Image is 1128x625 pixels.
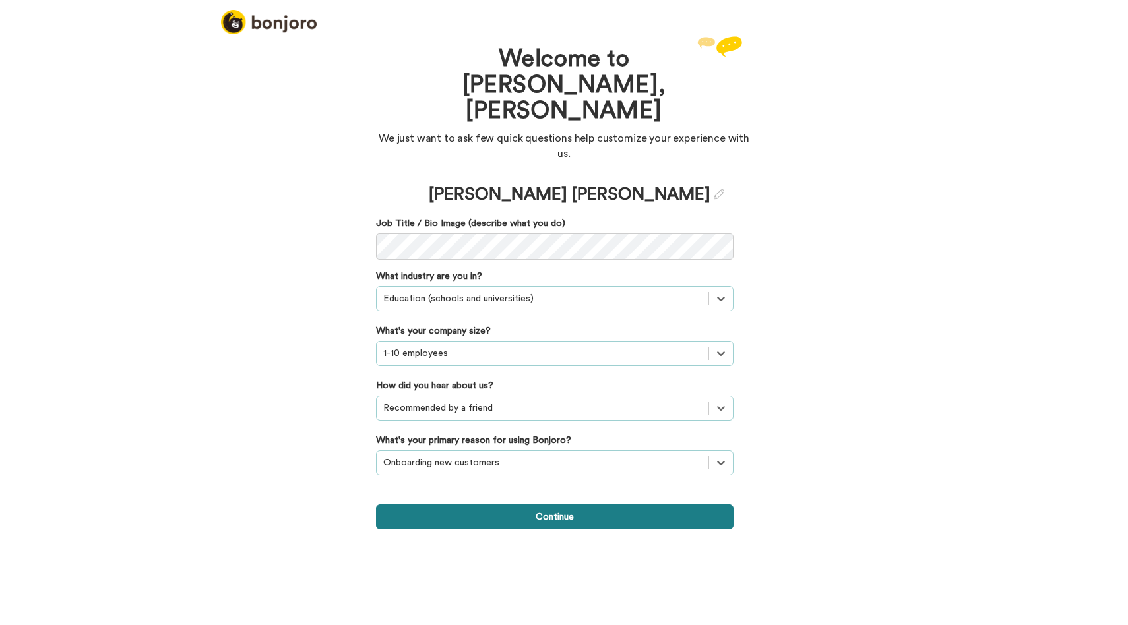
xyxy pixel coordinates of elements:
[376,434,571,447] label: What's your primary reason for using Bonjoro?
[697,36,742,57] img: reply.svg
[376,379,493,392] label: How did you hear about us?
[376,217,734,230] label: Job Title / Bio Image (describe what you do)
[376,324,491,338] label: What's your company size?
[376,131,752,162] p: We just want to ask few quick questions help customize your experience with us.
[376,270,482,283] label: What industry are you in?
[429,183,724,207] div: [PERSON_NAME] [PERSON_NAME]
[416,46,712,125] h1: Welcome to [PERSON_NAME], [PERSON_NAME]
[376,504,734,529] button: Continue
[221,10,317,34] img: logo_full.png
